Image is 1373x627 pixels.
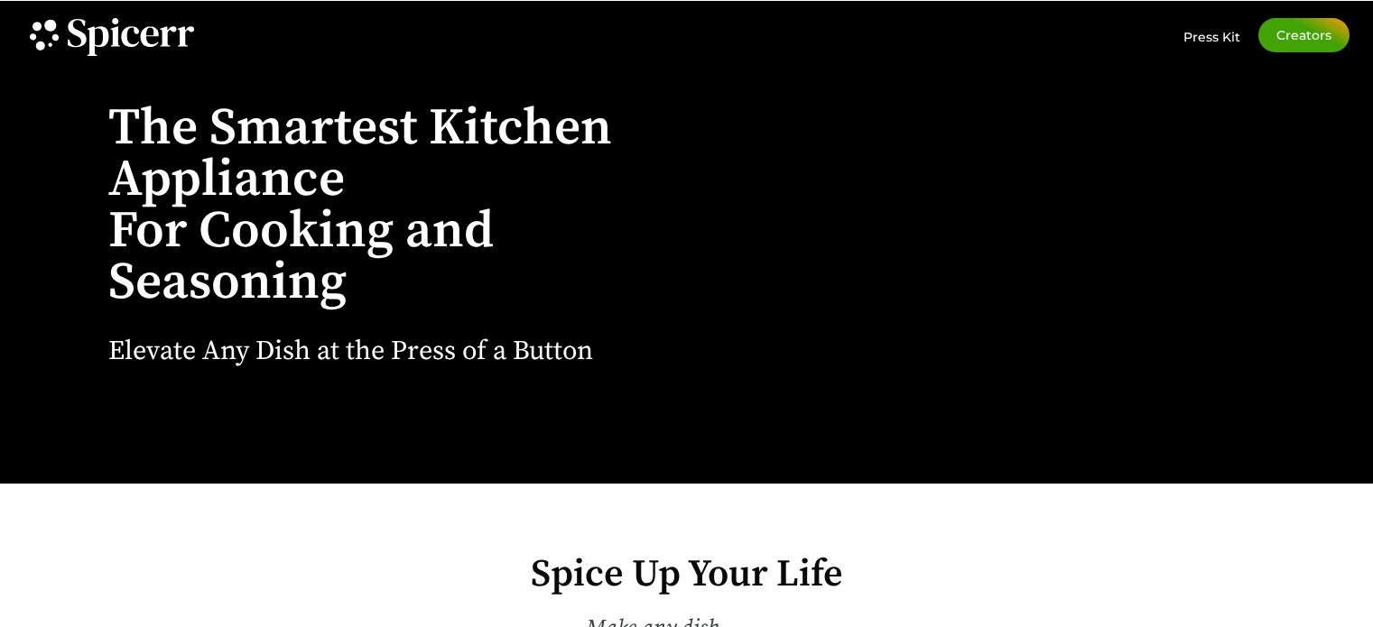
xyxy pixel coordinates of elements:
[1183,18,1240,45] a: Press Kit
[108,337,593,364] h2: Elevate Any Dish at the Press of a Button
[1258,18,1350,52] a: Creators
[1276,29,1331,41] span: Creators
[1183,29,1240,45] span: Press Kit
[100,556,1274,594] h2: Spice Up Your Life
[108,103,634,309] h1: The Smartest Kitchen Appliance For Cooking and Seasoning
